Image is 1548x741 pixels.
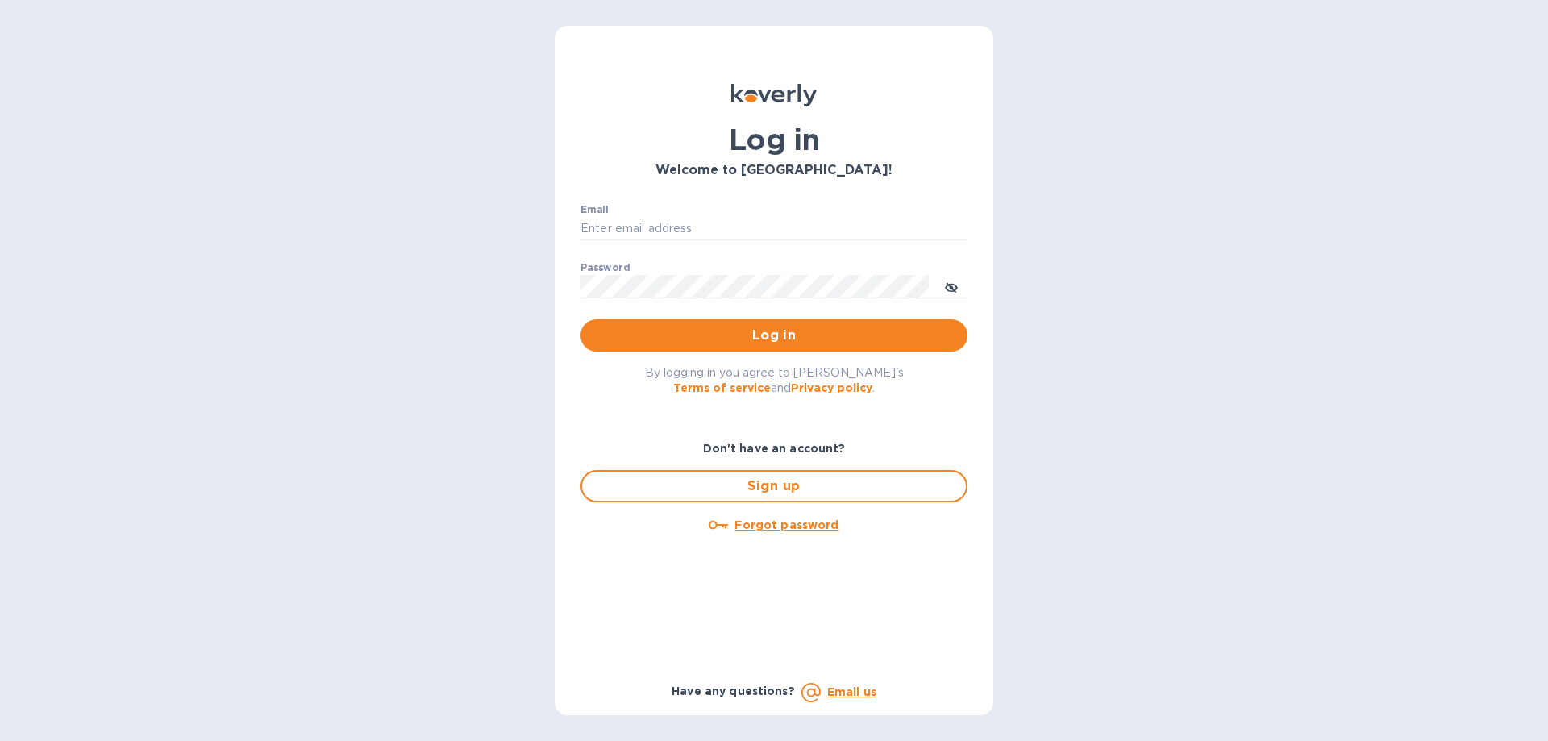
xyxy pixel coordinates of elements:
[935,270,967,302] button: toggle password visibility
[645,366,904,394] span: By logging in you agree to [PERSON_NAME]'s and .
[580,470,967,502] button: Sign up
[580,123,967,156] h1: Log in
[593,326,955,345] span: Log in
[672,685,795,697] b: Have any questions?
[703,442,846,455] b: Don't have an account?
[580,163,967,178] h3: Welcome to [GEOGRAPHIC_DATA]!
[827,685,876,698] a: Email us
[580,319,967,352] button: Log in
[580,217,967,241] input: Enter email address
[580,205,609,214] label: Email
[595,477,953,496] span: Sign up
[673,381,771,394] a: Terms of service
[580,263,630,273] label: Password
[791,381,872,394] a: Privacy policy
[734,518,838,531] u: Forgot password
[731,84,817,106] img: Koverly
